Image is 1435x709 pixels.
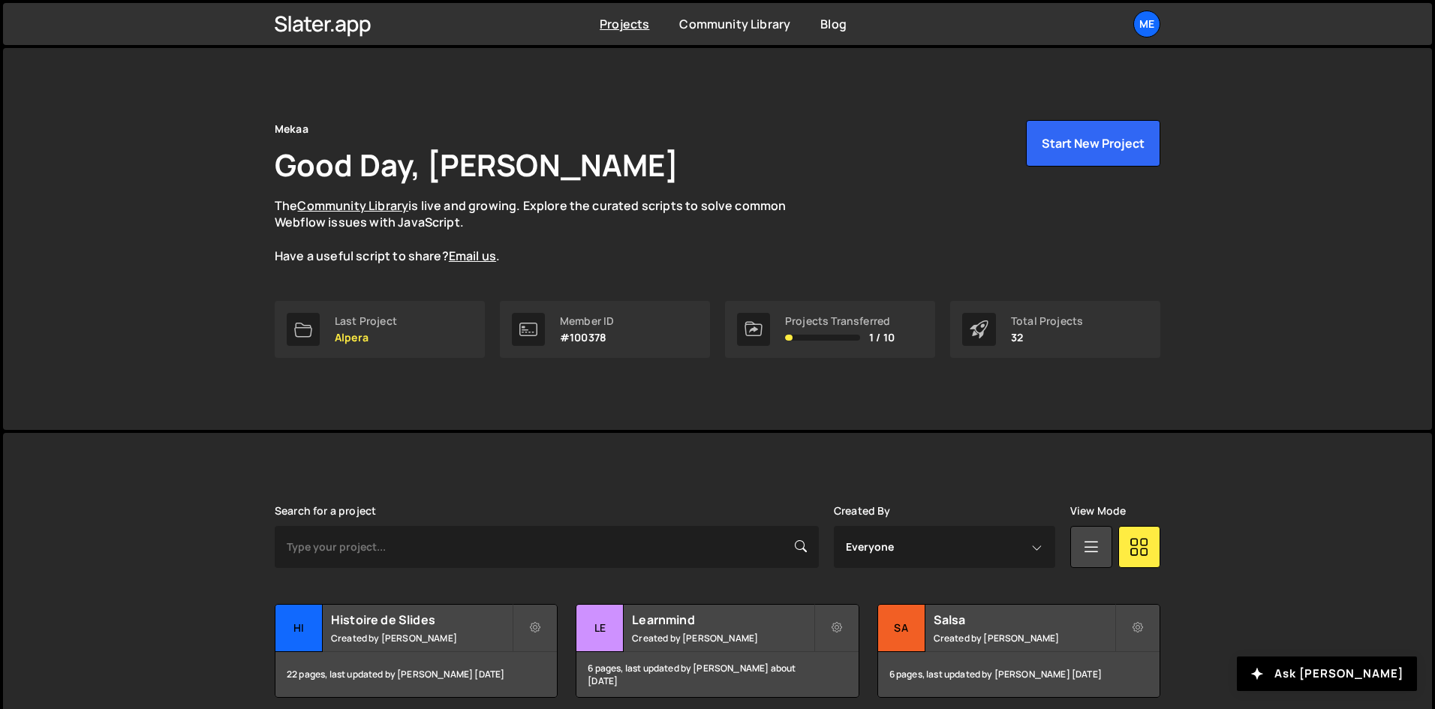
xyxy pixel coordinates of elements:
a: Email us [449,248,496,264]
p: #100378 [560,332,614,344]
button: Start New Project [1026,120,1160,167]
p: The is live and growing. Explore the curated scripts to solve common Webflow issues with JavaScri... [275,197,815,265]
div: 6 pages, last updated by [PERSON_NAME] [DATE] [878,652,1160,697]
label: View Mode [1070,505,1126,517]
a: Projects [600,16,649,32]
span: 1 / 10 [869,332,895,344]
div: Sa [878,605,925,652]
div: Mekaa [275,120,308,138]
div: 6 pages, last updated by [PERSON_NAME] about [DATE] [576,652,858,697]
h1: Good Day, [PERSON_NAME] [275,144,678,185]
h2: Learnmind [632,611,813,628]
small: Created by [PERSON_NAME] [331,632,512,644]
a: Last Project Alpera [275,301,485,358]
a: Blog [820,16,847,32]
a: Me [1133,11,1160,38]
div: 22 pages, last updated by [PERSON_NAME] [DATE] [275,652,557,697]
small: Created by [PERSON_NAME] [632,632,813,644]
h2: Histoire de Slides [331,611,512,628]
a: Community Library [679,16,790,32]
h2: Salsa [934,611,1115,628]
label: Created By [834,505,891,517]
a: Sa Salsa Created by [PERSON_NAME] 6 pages, last updated by [PERSON_NAME] [DATE] [877,604,1160,698]
div: Member ID [560,315,614,327]
a: Hi Histoire de Slides Created by [PERSON_NAME] 22 pages, last updated by [PERSON_NAME] [DATE] [275,604,558,698]
small: Created by [PERSON_NAME] [934,632,1115,644]
div: Last Project [335,315,397,327]
a: Le Learnmind Created by [PERSON_NAME] 6 pages, last updated by [PERSON_NAME] about [DATE] [576,604,859,698]
div: Hi [275,605,323,652]
button: Ask [PERSON_NAME] [1237,656,1417,691]
div: Projects Transferred [785,315,895,327]
label: Search for a project [275,505,376,517]
input: Type your project... [275,526,819,568]
a: Community Library [297,197,408,214]
p: 32 [1011,332,1083,344]
p: Alpera [335,332,397,344]
div: Total Projects [1011,315,1083,327]
div: Le [576,605,624,652]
